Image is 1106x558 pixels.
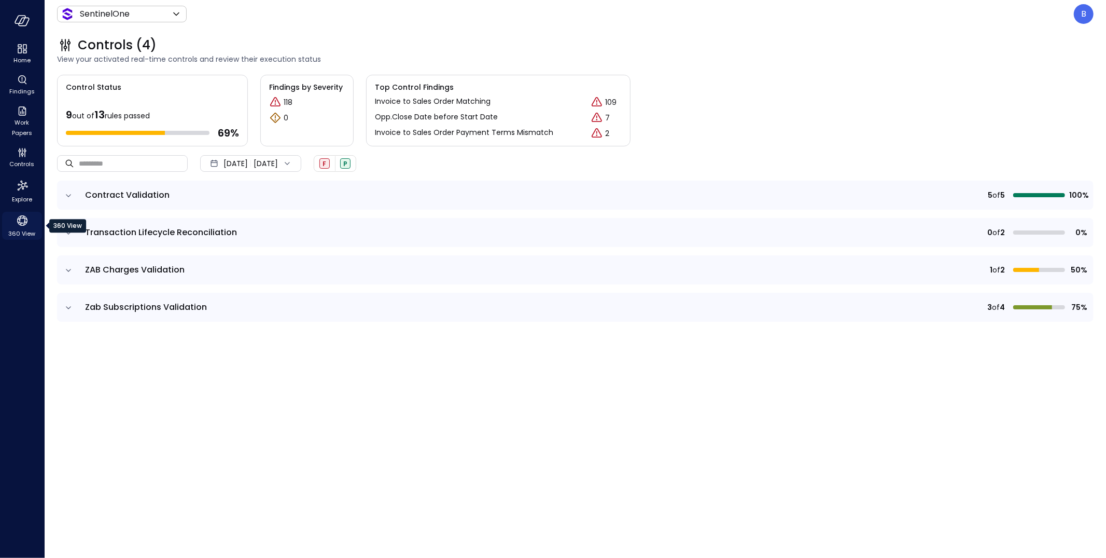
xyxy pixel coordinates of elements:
span: 13 [94,107,105,122]
button: expand row [63,190,74,201]
span: Transaction Lifecycle Reconciliation [85,226,237,238]
span: [DATE] [223,158,248,169]
div: Critical [591,112,603,124]
span: ZAB Charges Validation [85,264,185,276]
div: Findings [2,73,42,98]
span: Controls (4) [78,37,157,53]
span: 100% [1069,189,1087,201]
p: Invoice to Sales Order Matching [375,96,491,107]
p: 7 [605,113,610,124]
div: Work Papers [2,104,42,139]
span: Control Status [58,75,121,93]
p: 109 [605,97,617,108]
p: 0 [284,113,288,124]
div: Boaz [1074,4,1094,24]
span: of [992,264,1000,276]
span: 0 [987,227,992,238]
p: B [1081,8,1086,20]
span: 4 [1000,302,1005,313]
span: 50% [1069,264,1087,276]
span: Explore [12,194,32,205]
div: Critical [269,96,282,108]
span: Findings [9,86,35,97]
span: Controls [10,159,35,169]
img: Icon [61,8,74,20]
a: Invoice to Sales Order Payment Terms Mismatch [375,127,553,140]
div: 360 View [49,219,86,233]
p: SentinelOne [80,8,130,20]
span: of [992,302,1000,313]
div: Controls [2,145,42,170]
span: Home [13,55,31,65]
span: Work Papers [6,117,38,138]
span: Findings by Severity [269,81,345,93]
span: Zab Subscriptions Validation [85,301,207,313]
div: 360 View [2,212,42,240]
span: rules passed [105,111,150,121]
span: 9 [66,107,72,122]
a: Invoice to Sales Order Matching [375,96,491,108]
span: P [343,159,347,168]
span: 5 [988,189,992,201]
p: 2 [605,128,609,139]
div: Warning [269,112,282,124]
span: 75% [1069,302,1087,313]
p: 118 [284,97,292,108]
button: expand row [63,303,74,313]
span: Top Control Findings [375,81,622,93]
span: 2 [1000,264,1005,276]
span: of [992,227,1000,238]
a: Opp.Close Date before Start Date [375,112,498,124]
span: 1 [990,264,992,276]
div: Critical [591,127,603,140]
div: Failed [319,158,330,169]
div: Explore [2,176,42,206]
span: F [323,159,327,168]
span: View your activated real-time controls and review their execution status [57,53,1094,65]
span: 5 [1000,189,1005,201]
span: out of [72,111,94,121]
p: Opp.Close Date before Start Date [375,112,498,123]
button: expand row [63,265,74,276]
span: Contract Validation [85,189,170,201]
div: Passed [340,158,351,169]
span: 2 [1000,227,1005,238]
span: 0% [1069,227,1087,238]
p: Invoice to Sales Order Payment Terms Mismatch [375,127,553,138]
div: Critical [591,96,603,108]
span: 3 [987,302,992,313]
button: expand row [63,228,74,238]
div: Home [2,42,42,66]
span: 360 View [9,228,36,239]
span: 69 % [218,126,239,140]
span: of [992,189,1000,201]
